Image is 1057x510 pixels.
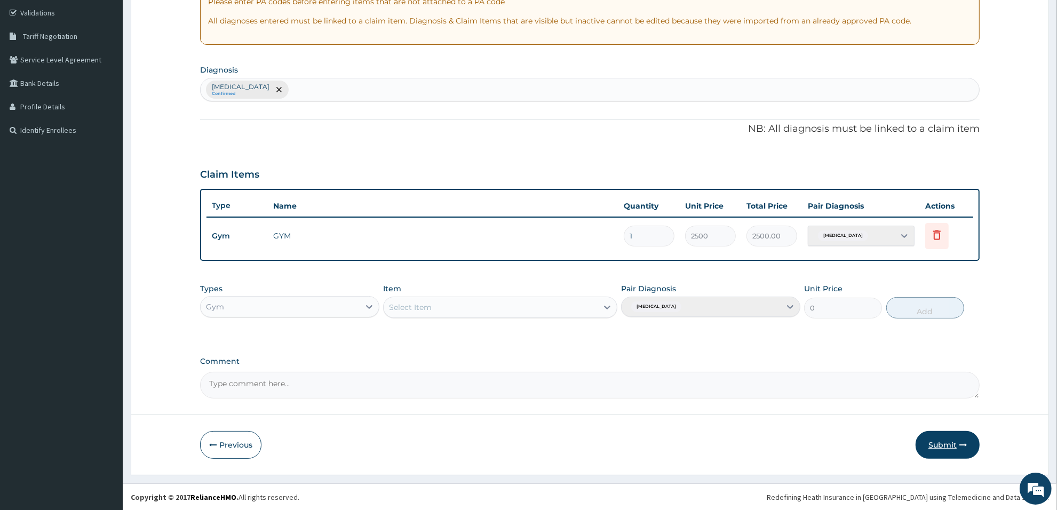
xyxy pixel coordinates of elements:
div: Gym [206,301,224,312]
label: Unit Price [804,283,843,294]
span: We're online! [62,134,147,242]
a: RelianceHMO [190,492,236,502]
td: Gym [206,226,268,246]
th: Total Price [741,195,802,217]
label: Comment [200,357,980,366]
th: Pair Diagnosis [802,195,920,217]
label: Diagnosis [200,65,238,75]
p: All diagnoses entered must be linked to a claim item. Diagnosis & Claim Items that are visible bu... [208,15,972,26]
div: Minimize live chat window [175,5,201,31]
td: GYM [268,225,618,246]
button: Previous [200,431,261,459]
textarea: Type your message and hit 'Enter' [5,291,203,329]
th: Actions [920,195,973,217]
button: Submit [916,431,980,459]
img: d_794563401_company_1708531726252_794563401 [20,53,43,80]
th: Type [206,196,268,216]
label: Pair Diagnosis [621,283,676,294]
th: Name [268,195,618,217]
span: Tariff Negotiation [23,31,77,41]
p: NB: All diagnosis must be linked to a claim item [200,122,980,136]
div: Redefining Heath Insurance in [GEOGRAPHIC_DATA] using Telemedicine and Data Science! [767,492,1049,503]
th: Unit Price [680,195,741,217]
label: Item [383,283,401,294]
div: Chat with us now [55,60,179,74]
strong: Copyright © 2017 . [131,492,239,502]
h3: Claim Items [200,169,259,181]
button: Add [886,297,964,318]
label: Types [200,284,222,293]
th: Quantity [618,195,680,217]
div: Select Item [389,302,432,313]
